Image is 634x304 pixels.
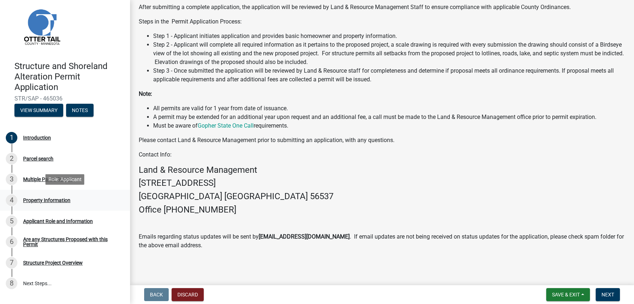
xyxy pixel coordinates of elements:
p: Steps in the Permit Application Process: [139,17,625,26]
a: Gopher State One Call [198,122,254,129]
div: Role: Applicant [46,174,85,185]
div: Are any Structures Proposed with this Permit [23,237,118,247]
div: 1 [6,132,17,144]
wm-modal-confirm: Notes [66,108,94,114]
div: Applicant Role and Information [23,219,93,224]
li: A permit may be extended for an additional year upon request and an additional fee, a call must b... [153,113,625,121]
li: Step 1 - Applicant initiates application and provides basic homeowner and property information. [153,32,625,40]
button: Save & Exit [546,288,590,301]
li: All permits are valid for 1 year from date of issuance. [153,104,625,113]
div: 8 [6,278,17,289]
div: Introduction [23,135,51,140]
button: Discard [172,288,204,301]
div: 3 [6,174,17,185]
div: Multiple Parcel Search [23,177,73,182]
button: Next [596,288,620,301]
button: Notes [66,104,94,117]
div: 5 [6,215,17,227]
button: Back [144,288,169,301]
strong: [EMAIL_ADDRESS][DOMAIN_NAME] [259,233,350,240]
div: 6 [6,236,17,248]
h4: Structure and Shoreland Alteration Permit Application [14,61,124,92]
div: 4 [6,194,17,206]
div: 7 [6,257,17,269]
wm-modal-confirm: Summary [14,108,63,114]
li: Must be aware of requirements. [153,121,625,130]
strong: Note: [139,90,152,97]
h4: [GEOGRAPHIC_DATA] [GEOGRAPHIC_DATA] 56537 [139,191,625,202]
p: Contact Info: [139,150,625,159]
div: Property Information [23,198,70,203]
h4: [STREET_ADDRESS] [139,178,625,188]
h4: Land & Resource Management [139,165,625,175]
span: Next [601,292,614,297]
li: Step 2 - Applicant will complete all required information as it pertains to the proposed project,... [153,40,625,67]
button: View Summary [14,104,63,117]
p: Emails regarding status updates will be sent by . If email updates are not being received on stat... [139,232,625,250]
li: Step 3 - Once submitted the application will be reviewed by Land & Resource staff for completenes... [153,67,625,84]
span: Back [150,292,163,297]
div: Structure Project Overview [23,260,83,265]
div: Parcel search [23,156,53,161]
div: 2 [6,153,17,164]
span: Save & Exit [552,292,580,297]
p: After submitting a complete application, the application will be reviewed by Land & Resource Mana... [139,3,625,12]
p: Please contact Land & Resource Management prior to submitting an application, with any questions. [139,136,625,145]
span: STR/SAP - 465036 [14,95,116,102]
h4: Office [PHONE_NUMBER] [139,205,625,215]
